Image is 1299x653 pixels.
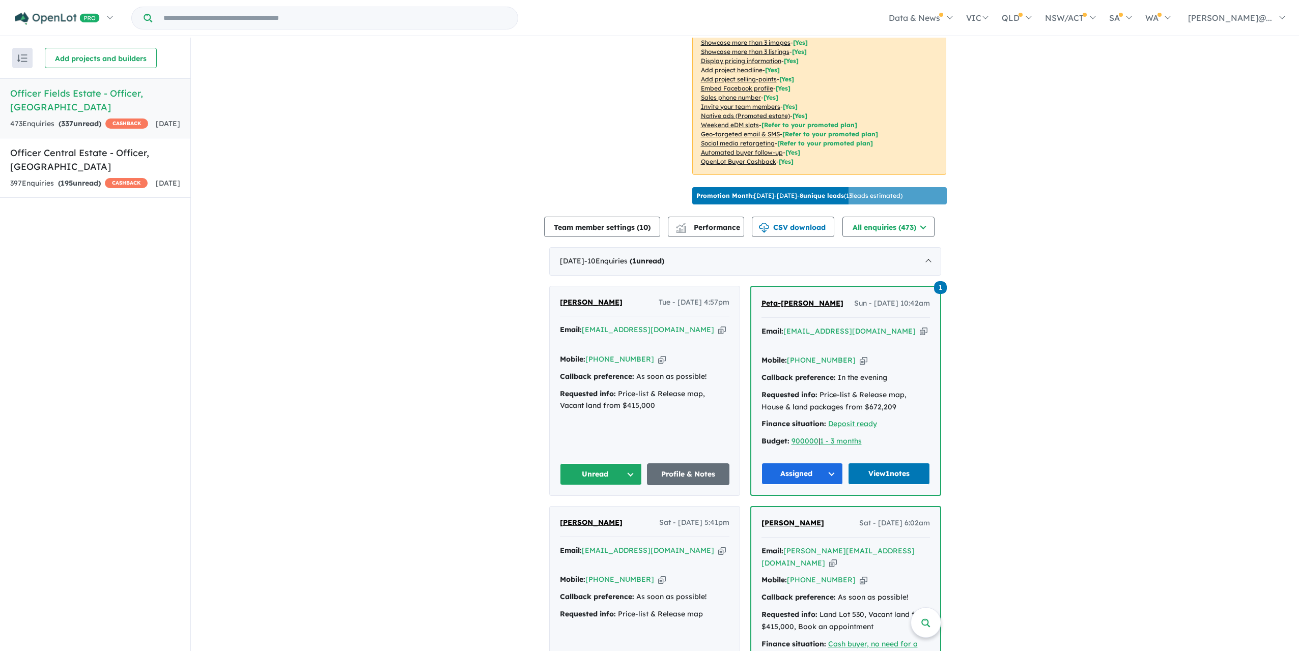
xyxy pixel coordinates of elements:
a: [PHONE_NUMBER] [787,355,856,365]
strong: Finance situation: [761,639,826,648]
a: 900000 [792,436,818,446]
input: Try estate name, suburb, builder or developer [154,7,516,29]
span: [DATE] [156,119,180,128]
a: 1 [934,280,947,294]
u: Geo-targeted email & SMS [701,130,780,138]
strong: Requested info: [560,609,616,618]
span: [ Yes ] [783,103,798,110]
div: Price-list & Release map [560,608,729,620]
span: Sun - [DATE] 10:42am [854,298,930,310]
u: Display pricing information [701,57,781,65]
div: [DATE] [549,247,941,276]
strong: Requested info: [560,389,616,398]
a: [PHONE_NUMBER] [585,354,654,364]
span: [ Yes ] [764,94,778,101]
button: Copy [658,354,666,365]
strong: Finance situation: [761,419,826,428]
u: Showcase more than 3 images [701,39,790,46]
span: [ Yes ] [793,39,808,46]
strong: Mobile: [761,575,787,584]
button: Add projects and builders [45,48,157,68]
strong: Mobile: [560,354,585,364]
strong: ( unread) [58,179,101,188]
span: CASHBACK [105,118,148,129]
u: Weekend eDM slots [701,121,759,129]
div: As soon as possible! [560,371,729,383]
strong: Requested info: [761,610,817,619]
b: Promotion Month: [696,192,754,199]
div: As soon as possible! [560,591,729,603]
a: Deposit ready [828,419,877,428]
span: [ Yes ] [776,84,790,92]
a: [PERSON_NAME] [560,517,623,529]
span: [ Yes ] [784,57,799,65]
div: 473 Enquir ies [10,118,148,130]
span: [Yes] [785,149,800,156]
a: [EMAIL_ADDRESS][DOMAIN_NAME] [783,326,916,336]
strong: Requested info: [761,390,817,399]
strong: Callback preference: [560,592,634,601]
h5: Officer Fields Estate - Officer , [GEOGRAPHIC_DATA] [10,86,180,114]
div: Land Lot 530, Vacant land from $415,000, Book an appointment [761,609,930,633]
u: OpenLot Buyer Cashback [701,158,776,165]
span: - 10 Enquir ies [584,256,664,265]
button: Unread [560,463,642,485]
button: Copy [860,355,867,366]
div: In the evening [761,372,930,384]
u: Showcase more than 3 listings [701,48,789,55]
span: 1 [632,256,636,265]
strong: Mobile: [761,355,787,365]
span: [ Yes ] [765,66,780,74]
strong: Budget: [761,436,789,446]
img: Openlot PRO Logo White [15,12,100,25]
span: [ Yes ] [779,75,794,83]
button: Performance [668,217,744,237]
button: Copy [718,324,726,335]
button: Copy [658,574,666,585]
div: Price-list & Release map, House & land packages from $672,209 [761,389,930,413]
h5: Officer Central Estate - Officer , [GEOGRAPHIC_DATA] [10,146,180,173]
button: Team member settings (10) [544,217,660,237]
strong: Callback preference: [761,592,836,602]
strong: ( unread) [59,119,101,128]
strong: Email: [560,546,582,555]
a: [EMAIL_ADDRESS][DOMAIN_NAME] [582,546,714,555]
a: 1 - 3 months [820,436,862,446]
a: [EMAIL_ADDRESS][DOMAIN_NAME] [582,325,714,334]
img: bar-chart.svg [676,226,686,232]
a: [PERSON_NAME] [560,296,623,309]
p: [DATE] - [DATE] - ( 13 leads estimated) [696,191,902,200]
a: [PERSON_NAME] [761,517,824,529]
span: [Yes] [779,158,794,165]
span: [PERSON_NAME] [761,518,824,527]
strong: Callback preference: [560,372,634,381]
span: [PERSON_NAME] [560,298,623,307]
strong: ( unread) [630,256,664,265]
a: [PHONE_NUMBER] [585,575,654,584]
b: 8 unique leads [800,192,844,199]
span: [Refer to your promoted plan] [761,121,857,129]
img: download icon [759,223,769,233]
p: Your project is only comparing to other top-performing projects in your area: - - - - - - - - - -... [692,11,946,175]
span: Sat - [DATE] 6:02am [859,517,930,529]
button: Copy [920,326,927,337]
span: [Yes] [793,112,807,120]
div: As soon as possible! [761,591,930,604]
button: Copy [860,575,867,585]
u: Automated buyer follow-up [701,149,783,156]
strong: Email: [761,326,783,336]
u: Embed Facebook profile [701,84,773,92]
span: Peta-[PERSON_NAME] [761,299,843,308]
span: [PERSON_NAME] [560,518,623,527]
span: [ Yes ] [792,48,807,55]
u: Social media retargeting [701,139,775,147]
div: Price-list & Release map, Vacant land from $415,000 [560,388,729,412]
button: CSV download [752,217,834,237]
u: Invite your team members [701,103,780,110]
div: 397 Enquir ies [10,177,148,190]
a: View1notes [848,463,930,485]
u: Native ads (Promoted estate) [701,112,790,120]
span: 10 [639,223,648,232]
